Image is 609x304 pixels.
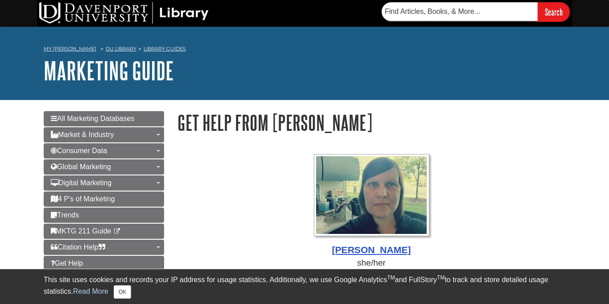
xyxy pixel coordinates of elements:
a: My [PERSON_NAME] [44,45,96,53]
span: Trends [51,211,79,219]
a: Trends [44,208,164,223]
h1: Get Help From [PERSON_NAME] [177,111,565,134]
a: Global Marketing [44,159,164,175]
a: Profile Photo [PERSON_NAME] [177,154,565,257]
a: Library Guides [144,46,186,52]
span: Consumer Data [51,147,107,154]
sup: TM [437,275,444,281]
div: she/her [177,257,565,270]
i: This link opens in a new window [113,229,121,234]
span: Market & Industry [51,131,114,138]
a: All Marketing Databases [44,111,164,126]
span: Digital Marketing [51,179,111,187]
span: Citation Help [51,243,105,251]
span: Get Help [51,259,83,267]
img: Profile Photo [314,154,429,236]
a: Get Help [44,256,164,271]
a: Marketing Guide [44,57,174,84]
a: DU Library [106,46,136,52]
nav: breadcrumb [44,43,565,57]
input: Search [538,2,570,21]
button: Close [114,285,131,299]
a: Digital Marketing [44,175,164,191]
a: Market & Industry [44,127,164,142]
a: Citation Help [44,240,164,255]
span: MKTG 211 Guide [51,227,111,235]
span: All Marketing Databases [51,115,134,122]
div: This site uses cookies and records your IP address for usage statistics. Additionally, we use Goo... [44,275,565,299]
input: Find Articles, Books, & More... [382,2,538,21]
a: MKTG 211 Guide [44,224,164,239]
sup: TM [387,275,395,281]
a: Consumer Data [44,143,164,158]
img: DU Library [39,2,209,24]
form: Searches DU Library's articles, books, and more [382,2,570,21]
a: Read More [73,287,108,295]
span: Global Marketing [51,163,111,171]
span: 4 P's of Marketing [51,195,115,203]
div: [PERSON_NAME] [177,243,565,257]
a: 4 P's of Marketing [44,192,164,207]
